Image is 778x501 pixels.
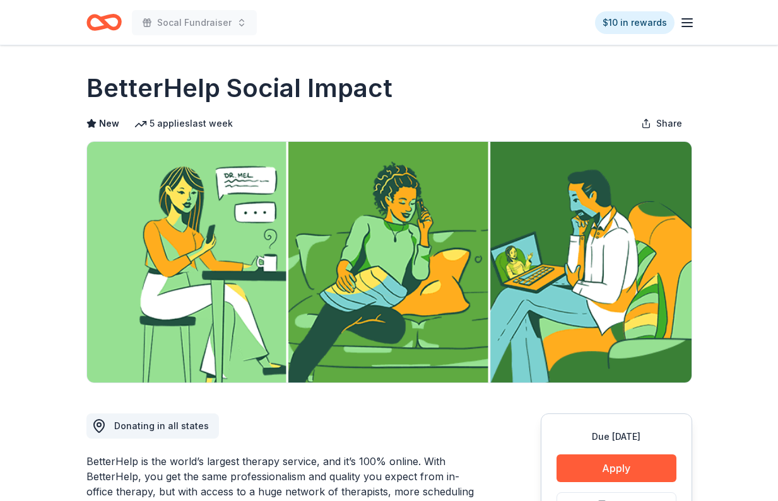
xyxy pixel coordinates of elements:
[656,116,682,131] span: Share
[631,111,692,136] button: Share
[595,11,675,34] a: $10 in rewards
[557,454,676,482] button: Apply
[86,8,122,37] a: Home
[87,142,692,383] img: Image for BetterHelp Social Impact
[114,420,209,431] span: Donating in all states
[86,71,392,106] h1: BetterHelp Social Impact
[132,10,257,35] button: Socal Fundraiser
[157,15,232,30] span: Socal Fundraiser
[99,116,119,131] span: New
[557,429,676,444] div: Due [DATE]
[134,116,233,131] div: 5 applies last week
